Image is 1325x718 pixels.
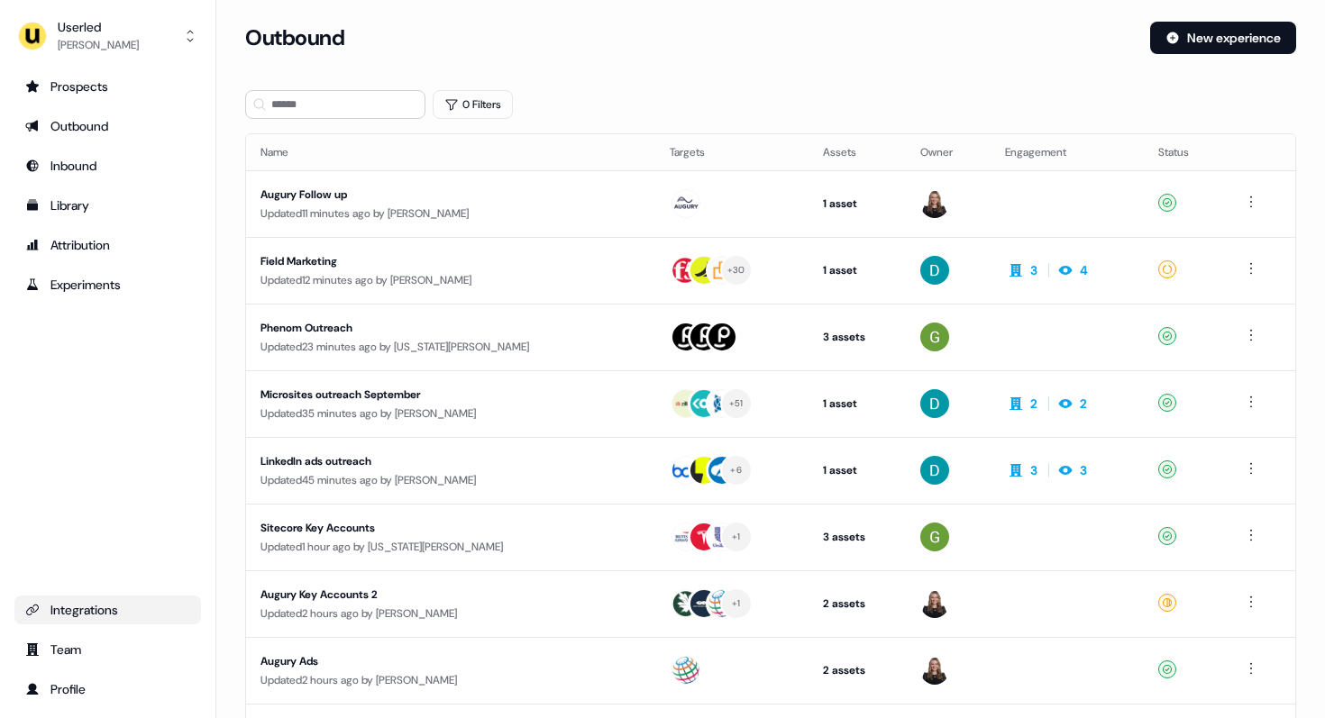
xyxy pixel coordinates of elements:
[260,271,641,289] div: Updated 12 minutes ago by [PERSON_NAME]
[246,134,655,170] th: Name
[823,261,892,279] div: 1 asset
[14,270,201,299] a: Go to experiments
[991,134,1144,170] th: Engagement
[14,191,201,220] a: Go to templates
[823,595,892,613] div: 2 assets
[25,77,190,95] div: Prospects
[260,319,592,337] div: Phenom Outreach
[920,389,949,418] img: David
[25,641,190,659] div: Team
[732,595,741,612] div: + 1
[823,328,892,346] div: 3 assets
[920,256,949,285] img: David
[1150,22,1296,54] button: New experience
[1080,261,1088,279] div: 4
[730,462,742,478] div: + 6
[14,151,201,180] a: Go to Inbound
[25,236,190,254] div: Attribution
[260,252,592,270] div: Field Marketing
[1144,134,1226,170] th: Status
[1080,395,1087,413] div: 2
[1030,395,1037,413] div: 2
[920,189,949,218] img: Geneviève
[655,134,809,170] th: Targets
[25,117,190,135] div: Outbound
[1030,261,1037,279] div: 3
[14,112,201,141] a: Go to outbound experience
[260,471,641,489] div: Updated 45 minutes ago by [PERSON_NAME]
[25,601,190,619] div: Integrations
[25,276,190,294] div: Experiments
[25,680,190,698] div: Profile
[260,538,641,556] div: Updated 1 hour ago by [US_STATE][PERSON_NAME]
[260,186,592,204] div: Augury Follow up
[260,204,641,223] div: Updated 11 minutes ago by [PERSON_NAME]
[245,24,344,51] h3: Outbound
[823,395,892,413] div: 1 asset
[58,36,139,54] div: [PERSON_NAME]
[58,18,139,36] div: Userled
[14,635,201,664] a: Go to team
[260,404,641,423] div: Updated 35 minutes ago by [PERSON_NAME]
[14,595,201,624] a: Go to integrations
[729,395,744,412] div: + 51
[1080,461,1087,479] div: 3
[260,671,641,689] div: Updated 2 hours ago by [PERSON_NAME]
[14,14,201,58] button: Userled[PERSON_NAME]
[260,604,641,623] div: Updated 2 hours ago by [PERSON_NAME]
[906,134,990,170] th: Owner
[823,195,892,213] div: 1 asset
[823,661,892,679] div: 2 assets
[809,134,907,170] th: Assets
[823,528,892,546] div: 3 assets
[727,262,745,278] div: + 30
[920,589,949,618] img: Geneviève
[260,519,592,537] div: Sitecore Key Accounts
[433,90,513,119] button: 0 Filters
[920,323,949,351] img: Georgia
[25,196,190,214] div: Library
[260,386,592,404] div: Microsites outreach September
[920,456,949,485] img: David
[260,586,592,604] div: Augury Key Accounts 2
[14,675,201,704] a: Go to profile
[260,452,592,470] div: LinkedIn ads outreach
[732,529,741,545] div: + 1
[920,656,949,685] img: Geneviève
[1030,461,1037,479] div: 3
[260,338,641,356] div: Updated 23 minutes ago by [US_STATE][PERSON_NAME]
[920,523,949,551] img: Georgia
[260,652,592,670] div: Augury Ads
[25,157,190,175] div: Inbound
[14,231,201,259] a: Go to attribution
[14,72,201,101] a: Go to prospects
[823,461,892,479] div: 1 asset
